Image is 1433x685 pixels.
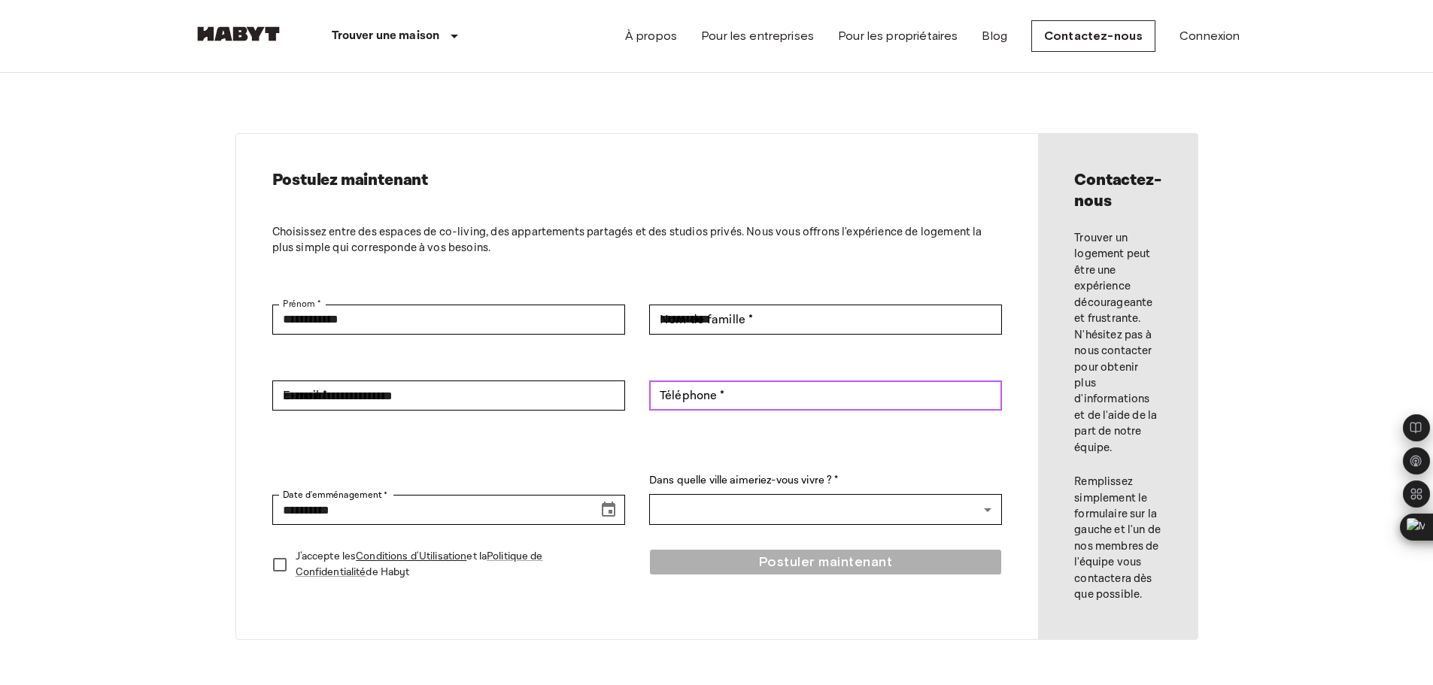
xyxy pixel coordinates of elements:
[356,550,466,563] a: Conditions d'Utilisation
[332,27,440,45] p: Trouver une maison
[296,549,613,580] p: J'accepte les et la de Habyt
[1179,27,1240,45] a: Connexion
[272,224,1003,256] p: Choisissez entre des espaces de co-living, des appartements partagés et des studios privés. Nous ...
[272,170,1003,191] h2: Postulez maintenant
[283,488,387,502] label: Date d'emménagement
[1074,230,1161,456] p: Trouver un logement peut être une expérience décourageante et frustrante. N'hésitez pas à nous co...
[1074,170,1161,212] h2: Contactez-nous
[1074,474,1161,603] p: Remplissez simplement le formulaire sur la gauche et l'un de nos membres de l'équipe vous contact...
[283,298,320,311] label: Prénom *
[193,26,284,41] img: Habyt
[838,27,958,45] a: Pour les propriétaires
[982,27,1007,45] a: Blog
[625,27,677,45] a: À propos
[1031,20,1155,52] a: Contactez-nous
[701,27,814,45] a: Pour les entreprises
[594,495,624,525] button: Choose date, selected date is Sep 17, 2025
[649,473,1002,489] label: Dans quelle ville aimeriez-vous vivre ? *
